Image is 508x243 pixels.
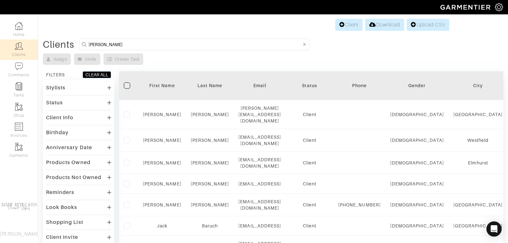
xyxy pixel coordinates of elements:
img: garmentier-logo-header-white-b43fb05a5012e4ada735d5af1a66efaba907eab6374d6393d1fbf88cb4ef424d.png [437,2,495,13]
a: [PERSON_NAME] [191,160,229,165]
a: [PERSON_NAME] [143,138,181,143]
img: garments-icon-b7da505a4dc4fd61783c78ac3ca0ef83fa9d6f193b1c9dc38574b1d14d53ca28.png [15,103,23,111]
div: FILTERS [46,72,65,78]
button: CLEAR ALL [83,71,111,78]
a: Download [365,19,404,31]
div: [PHONE_NUMBER] [338,202,381,208]
img: dashboard-icon-dbcd8f5a0b271acd01030246c82b418ddd0df26cd7fceb0bd07c9910d44c42f6.png [15,22,23,30]
div: Clients [43,41,74,48]
th: Toggle SortBy [286,71,333,100]
div: Client [291,202,329,208]
div: Elmhurst [453,160,503,166]
div: CLEAR ALL [85,72,108,78]
div: Look Books [46,204,77,211]
div: Westfield [453,137,503,143]
a: Upload CSV [407,19,449,31]
div: Birthday [46,129,69,136]
div: First Name [143,82,181,89]
div: [GEOGRAPHIC_DATA] [453,111,503,118]
div: Email [238,82,281,89]
a: Baruch [202,223,218,228]
img: comment-icon-a0a6a9ef722e966f86d9cbdc48e553b5cf19dbc54f86b18d962a5391bc8f6eb6.png [15,62,23,70]
div: City [453,82,503,89]
img: gear-icon-white-bd11855cb880d31180b6d7d6211b90ccbf57a29d726f0c71d8c61bd08dd39cc2.png [495,3,503,11]
div: Products Not Owned [46,174,101,181]
div: Gender [390,82,444,89]
div: [EMAIL_ADDRESS][DOMAIN_NAME] [238,198,281,211]
div: Client [291,223,329,229]
div: [EMAIL_ADDRESS] [238,181,281,187]
img: clients-icon-6bae9207a08558b7cb47a8932f037763ab4055f8c8b6bfacd5dc20c3e0201464.png [15,42,23,50]
div: [DEMOGRAPHIC_DATA] [390,137,444,143]
a: [PERSON_NAME] [143,202,181,207]
div: Open Intercom Messenger [486,221,502,237]
div: [DEMOGRAPHIC_DATA] [390,181,444,187]
div: Client Info [46,115,74,121]
div: Client [291,160,329,166]
div: [GEOGRAPHIC_DATA] [453,202,503,208]
div: Client [291,137,329,143]
a: Jack [157,223,167,228]
input: Search by name, email, phone, city, or state [89,40,301,48]
div: [GEOGRAPHIC_DATA] [453,223,503,229]
div: Reminders [46,189,74,196]
a: [PERSON_NAME] [191,138,229,143]
th: Toggle SortBy [385,71,449,100]
th: Toggle SortBy [138,71,186,100]
div: Stylists [46,85,65,91]
div: [EMAIL_ADDRESS] [238,223,281,229]
div: [DEMOGRAPHIC_DATA] [390,202,444,208]
div: Shopping List [46,219,83,226]
div: Phone [338,82,381,89]
img: orders-icon-0abe47150d42831381b5fb84f609e132dff9fe21cb692f30cb5eec754e2cba89.png [15,123,23,131]
a: [PERSON_NAME] [143,181,181,186]
div: Status [291,82,329,89]
a: [PERSON_NAME] [143,160,181,165]
a: [PERSON_NAME] [191,202,229,207]
div: [DEMOGRAPHIC_DATA] [390,223,444,229]
img: reminder-icon-8004d30b9f0a5d33ae49ab947aed9ed385cf756f9e5892f1edd6e32f2345188e.png [15,82,23,90]
a: [PERSON_NAME] [143,112,181,117]
div: Client Invite [46,234,78,240]
div: [DEMOGRAPHIC_DATA] [390,111,444,118]
div: [EMAIL_ADDRESS][DOMAIN_NAME] [238,134,281,147]
a: [PERSON_NAME] [191,112,229,117]
th: Toggle SortBy [186,71,234,100]
div: Last Name [191,82,229,89]
div: [EMAIL_ADDRESS][DOMAIN_NAME] [238,156,281,169]
img: garments-icon-b7da505a4dc4fd61783c78ac3ca0ef83fa9d6f193b1c9dc38574b1d14d53ca28.png [15,143,23,151]
div: Client [291,181,329,187]
div: Products Owned [46,159,90,166]
div: Anniversary Date [46,144,92,151]
div: [DEMOGRAPHIC_DATA] [390,160,444,166]
div: Client [291,111,329,118]
div: Status [46,100,63,106]
div: [PERSON_NAME][EMAIL_ADDRESS][DOMAIN_NAME] [238,105,281,124]
a: Client [335,19,363,31]
a: [PERSON_NAME] [191,181,229,186]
